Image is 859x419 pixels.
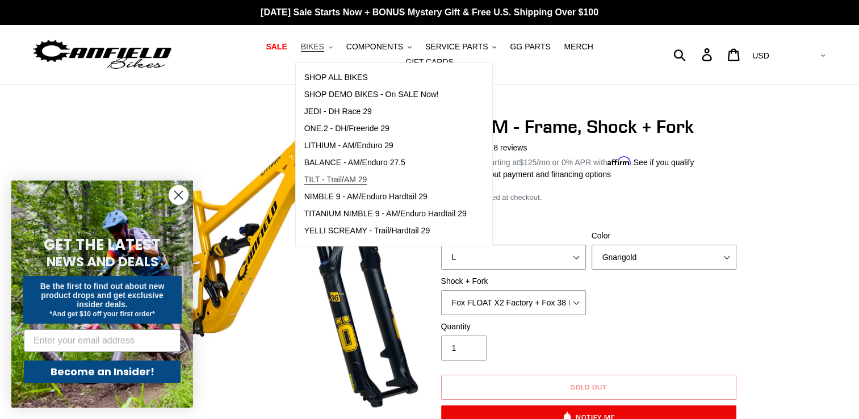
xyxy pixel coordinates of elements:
[301,42,324,52] span: BIKES
[296,86,475,103] a: SHOP DEMO BIKES - On SALE Now!
[441,375,736,400] button: Sold out
[564,42,593,52] span: MERCH
[296,137,475,154] a: LITHIUM - AM/Enduro 29
[296,103,475,120] a: JEDI - DH Race 29
[405,57,454,67] span: GIFT CARDS
[420,39,502,55] button: SERVICE PARTS
[304,141,393,150] span: LITHIUM - AM/Enduro 29
[304,192,428,202] span: NIMBLE 9 - AM/Enduro Hardtail 29
[304,73,368,82] span: SHOP ALL BIKES
[304,175,367,185] span: TILT - Trail/AM 29
[400,55,459,70] a: GIFT CARDS
[519,158,537,167] span: $125
[296,69,475,86] a: SHOP ALL BIKES
[441,275,586,287] label: Shock + Fork
[44,234,161,255] span: GET THE LATEST
[49,310,154,318] span: *And get $10 off your first order*
[47,253,158,271] span: NEWS AND DEALS
[441,321,586,333] label: Quantity
[296,223,475,240] a: YELLI SCREAMY - Trail/Hardtail 29
[24,329,181,352] input: Enter your email address
[341,39,417,55] button: COMPONENTS
[266,42,287,52] span: SALE
[304,107,372,116] span: JEDI - DH Race 29
[483,154,694,169] p: Starting at /mo or 0% APR with .
[295,39,338,55] button: BIKES
[296,171,475,188] a: TILT - Trail/AM 29
[438,192,739,203] div: calculated at checkout.
[504,39,556,55] a: GG PARTS
[296,120,475,137] a: ONE.2 - DH/Freeride 29
[558,39,598,55] a: MERCH
[296,154,475,171] a: BALANCE - AM/Enduro 27.5
[304,90,439,99] span: SHOP DEMO BIKES - On SALE Now!
[680,42,709,67] input: Search
[296,188,475,206] a: NIMBLE 9 - AM/Enduro Hardtail 29
[24,361,181,383] button: Become an Insider!
[607,156,631,166] span: Affirm
[592,230,736,242] label: Color
[489,143,527,152] span: 18 reviews
[304,158,405,167] span: BALANCE - AM/Enduro 27.5
[571,383,607,391] span: Sold out
[304,124,389,133] span: ONE.2 - DH/Freeride 29
[634,158,694,167] a: See if you qualify - Learn more about Affirm Financing (opens in modal)
[441,230,586,242] label: Size
[260,39,292,55] a: SALE
[296,206,475,223] a: TITANIUM NIMBLE 9 - AM/Enduro Hardtail 29
[169,185,188,205] button: Close dialog
[425,42,488,52] span: SERVICE PARTS
[438,116,739,137] h1: LITHIUM - Frame, Shock + Fork
[346,42,403,52] span: COMPONENTS
[304,226,430,236] span: YELLI SCREAMY - Trail/Hardtail 29
[40,282,165,309] span: Be the first to find out about new product drops and get exclusive insider deals.
[304,209,467,219] span: TITANIUM NIMBLE 9 - AM/Enduro Hardtail 29
[510,42,550,52] span: GG PARTS
[438,170,611,179] a: Learn more about payment and financing options
[31,37,173,73] img: Canfield Bikes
